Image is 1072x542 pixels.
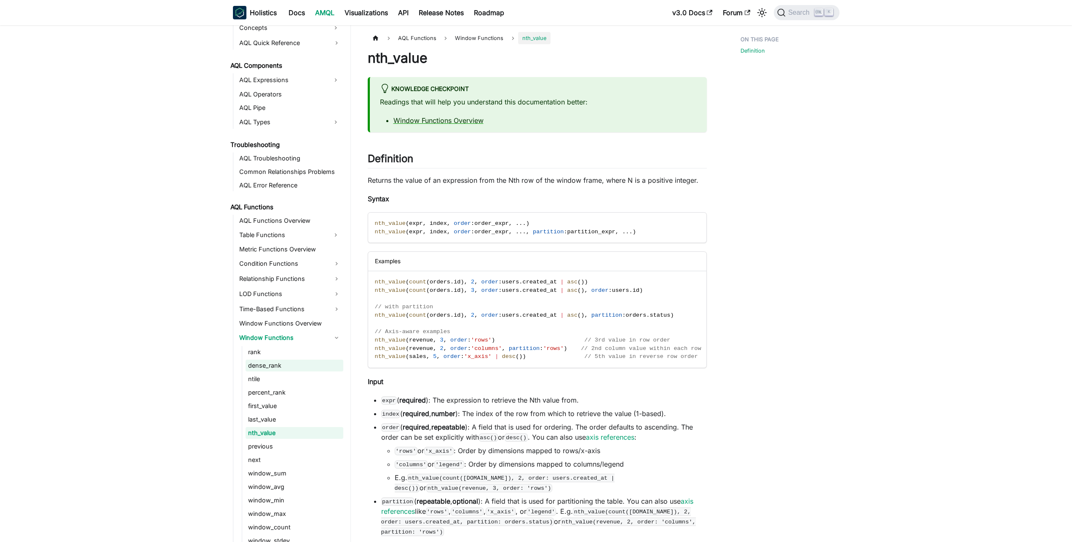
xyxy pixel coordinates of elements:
[509,229,512,235] span: ,
[522,220,526,227] span: .
[381,396,397,405] code: expr
[474,312,478,318] span: ,
[246,454,343,466] a: next
[650,312,670,318] span: status
[584,279,588,285] span: )
[581,312,584,318] span: )
[502,353,516,360] span: desc
[368,32,707,44] nav: Breadcrumbs
[667,6,718,19] a: v3.0 Docs
[560,279,564,285] span: |
[430,279,450,285] span: orders
[444,337,447,343] span: ,
[406,279,409,285] span: (
[519,229,522,235] span: .
[430,287,450,294] span: orders
[469,6,509,19] a: Roadmap
[237,166,343,178] a: Common Relationships Problems
[368,175,707,185] p: Returns the value of an expression from the Nth row of the window frame, where N is a positive in...
[461,353,464,360] span: :
[670,312,674,318] span: )
[584,312,588,318] span: ,
[423,220,426,227] span: ,
[519,287,522,294] span: .
[447,229,450,235] span: ,
[471,337,492,343] span: 'rows'
[246,521,343,533] a: window_count
[380,97,697,107] p: Readings that will help you understand this documentation better:
[393,6,414,19] a: API
[498,287,502,294] span: :
[581,287,584,294] span: )
[629,287,633,294] span: .
[426,507,449,516] code: 'rows'
[409,287,426,294] span: count
[406,287,409,294] span: (
[481,312,499,318] span: order
[505,433,527,442] code: desc()
[225,25,351,542] nav: Docs sidebar
[368,195,389,203] strong: Syntax
[498,279,502,285] span: :
[581,279,584,285] span: )
[381,497,414,506] code: partition
[424,447,454,455] code: 'x_axis'
[409,220,423,227] span: expr
[228,60,343,72] a: AQL Components
[381,422,707,493] li: ( , ): A field that is used for ordering. The order defaults to ascending. The order can be set e...
[436,353,440,360] span: ,
[381,518,696,536] code: nth_value(revenue, 2, order: 'columns', partition: 'rows')
[622,312,626,318] span: :
[430,220,447,227] span: index
[509,220,512,227] span: ,
[237,228,328,242] a: Table Functions
[461,279,464,285] span: )
[522,229,526,235] span: .
[786,9,815,16] span: Search
[395,474,615,492] code: nth_value(count([DOMAIN_NAME]), 2, order: users.created_at | desc())
[237,21,328,35] a: Concepts
[526,229,529,235] span: ,
[399,396,426,404] strong: required
[403,409,429,418] strong: required
[237,88,343,100] a: AQL Operators
[464,312,468,318] span: ,
[502,345,505,352] span: ,
[481,287,499,294] span: order
[246,400,343,412] a: first_value
[516,229,519,235] span: .
[368,50,707,67] h1: nth_value
[451,507,484,516] code: 'columns'
[395,446,707,456] li: or : Order by dimensions mapped to rows/x-axis
[246,427,343,439] a: nth_value
[414,6,469,19] a: Release Notes
[233,6,246,19] img: Holistics
[246,387,343,398] a: percent_rank
[450,312,454,318] span: .
[246,346,343,358] a: rank
[368,377,383,386] strong: Input
[426,353,430,360] span: ,
[471,220,474,227] span: :
[328,73,343,87] button: Expand sidebar category 'AQL Expressions'
[375,328,450,335] span: // Axis-aware examples
[479,433,498,442] code: asc()
[454,229,471,235] span: order
[522,279,557,285] span: created_at
[741,47,765,55] a: Definition
[629,229,632,235] span: .
[283,6,310,19] a: Docs
[237,152,343,164] a: AQL Troubleshooting
[474,287,478,294] span: ,
[533,229,564,235] span: partition
[527,507,556,516] code: 'legend'
[246,360,343,371] a: dense_rank
[522,287,557,294] span: created_at
[522,312,557,318] span: created_at
[639,287,643,294] span: )
[406,229,409,235] span: (
[626,229,629,235] span: .
[375,220,406,227] span: nth_value
[426,484,552,492] code: nth_value(revenue, 3, order: 'rows')
[381,410,401,418] code: index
